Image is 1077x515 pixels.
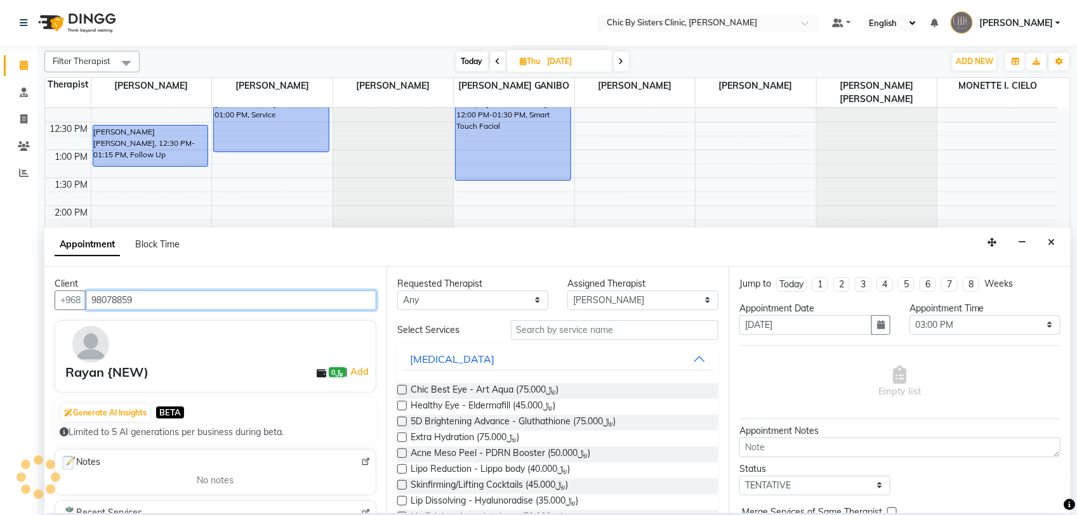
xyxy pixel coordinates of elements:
[937,78,1058,94] span: MONETTE I. CIELO
[951,11,973,34] img: GERALDINE ENRIQUEZ MAGO
[411,447,590,462] span: Acne Meso Peel - PDRN Booster (﷼50.000)
[55,277,376,290] div: Client
[456,51,488,71] span: Today
[411,494,578,510] span: Lip Dissolving - Hyalunoradise (﷼35.000)
[156,407,184,419] span: BETA
[348,364,371,379] a: Add
[411,462,570,478] span: Lipo Reduction - Lippo body (﷼40.000)
[397,277,548,290] div: Requested Therapist
[135,238,180,250] span: Block Time
[329,367,345,377] span: ﷼0
[53,178,91,192] div: 1:30 PM
[93,126,208,166] div: [PERSON_NAME] [PERSON_NAME], 12:30 PM-01:15 PM, Follow Up
[575,78,696,94] span: [PERSON_NAME]
[60,426,371,439] div: Limited to 5 AI generations per business during beta.
[72,326,109,363] img: avatar
[411,415,616,431] span: 5D Brightening Advance - Gluthathione (﷼75.000)
[346,364,371,379] span: |
[984,277,1013,290] div: Weeks
[212,78,333,94] span: [PERSON_NAME]
[53,206,91,219] div: 2:00 PM
[53,56,110,66] span: Filter Therapist
[411,399,555,415] span: Healthy Eye - Eldermafill (﷼45.000)
[517,56,544,66] span: Thu
[86,290,376,310] input: Search by Name/Mobile/Email/Code
[1042,233,1060,252] button: Close
[739,315,872,335] input: yyyy-mm-dd
[410,351,494,367] div: [MEDICAL_DATA]
[909,302,1060,315] div: Appointment Time
[920,277,936,292] li: 6
[333,78,454,94] span: [PERSON_NAME]
[48,122,91,136] div: 12:30 PM
[53,150,91,164] div: 1:00 PM
[739,462,890,476] div: Status
[739,277,771,290] div: Jump to
[61,404,150,422] button: Generate AI Insights
[956,56,993,66] span: ADD NEW
[876,277,893,292] li: 4
[567,277,718,290] div: Assigned Therapist
[402,348,713,370] button: [MEDICAL_DATA]
[878,366,921,398] span: Empty list
[739,424,1060,438] div: Appointment Notes
[979,16,1053,30] span: [PERSON_NAME]
[833,277,850,292] li: 2
[544,52,607,71] input: 2025-09-11
[411,431,519,447] span: Extra Hydration (﷼75.000)
[817,78,937,107] span: [PERSON_NAME] [PERSON_NAME]
[65,363,149,382] div: Rayan {NEW)
[45,78,91,91] div: Therapist
[55,290,86,310] button: +968
[411,383,558,399] span: Chic Best Eye - Art Aqua (﷼75.000)
[812,277,828,292] li: 1
[779,278,803,291] div: Today
[941,277,958,292] li: 7
[511,320,718,340] input: Search by service name
[963,277,979,292] li: 8
[454,78,574,94] span: [PERSON_NAME] GANIBO
[411,478,568,494] span: Skinfirming/Lifting Cocktails (﷼45.000)
[60,455,100,471] span: Notes
[32,5,119,41] img: logo
[696,78,816,94] span: [PERSON_NAME]
[456,97,571,180] div: siddiqa, [PERSON_NAME], 12:00 PM-01:30 PM, Smart Touch Facial
[388,323,501,337] div: Select Services
[55,233,120,256] span: Appointment
[898,277,915,292] li: 5
[197,474,234,487] span: No notes
[953,53,996,70] button: ADD NEW
[214,97,329,152] div: [PERSON_NAME], 12:00 PM-01:00 PM, Service
[855,277,871,292] li: 3
[91,78,212,94] span: [PERSON_NAME]
[739,302,890,315] div: Appointment Date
